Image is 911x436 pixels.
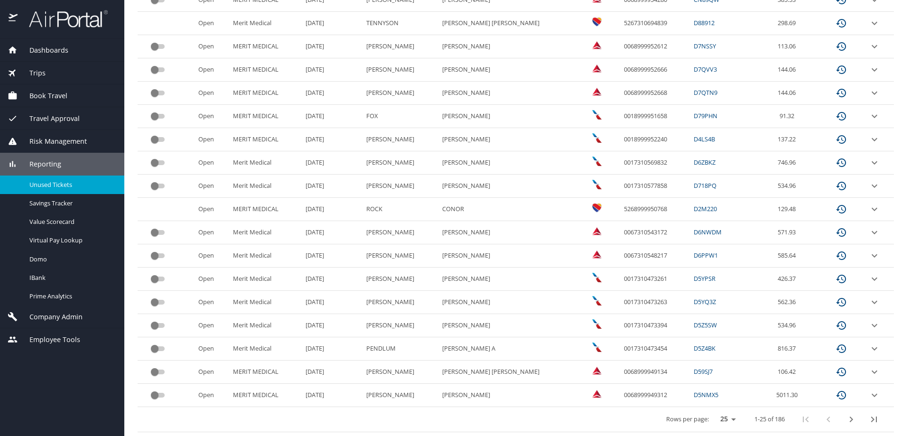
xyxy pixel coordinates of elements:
[694,42,716,50] a: D7NSSY
[620,198,690,221] td: 5268999950768
[229,105,302,128] td: MERIT MEDICAL
[592,203,602,213] img: Southwest Airlines
[363,12,438,35] td: TENNYSON
[438,105,577,128] td: [PERSON_NAME]
[756,291,821,314] td: 562.36
[363,128,438,151] td: [PERSON_NAME]
[620,337,690,361] td: 0017310473454
[620,221,690,244] td: 0067310543172
[229,58,302,82] td: MERIT MEDICAL
[229,12,302,35] td: Merit Medical
[592,64,602,73] img: Delta Airlines
[620,268,690,291] td: 0017310473261
[302,244,363,268] td: [DATE]
[620,35,690,58] td: 0068999952612
[756,151,821,175] td: 746.96
[869,320,880,331] button: expand row
[869,204,880,215] button: expand row
[756,337,821,361] td: 816.37
[363,361,438,384] td: [PERSON_NAME]
[302,82,363,105] td: [DATE]
[869,250,880,261] button: expand row
[229,198,302,221] td: MERIT MEDICAL
[620,291,690,314] td: 0017310473263
[302,291,363,314] td: [DATE]
[694,321,717,329] a: D5Z5SW
[592,343,602,352] img: American Airlines
[229,268,302,291] td: Merit Medical
[302,151,363,175] td: [DATE]
[195,58,229,82] td: Open
[195,337,229,361] td: Open
[754,416,785,422] p: 1-25 of 186
[229,82,302,105] td: MERIT MEDICAL
[869,111,880,122] button: expand row
[869,390,880,401] button: expand row
[869,343,880,354] button: expand row
[302,175,363,198] td: [DATE]
[363,198,438,221] td: ROCK
[592,296,602,306] img: American Airlines
[620,151,690,175] td: 0017310569832
[694,274,716,283] a: D5YPSR
[438,291,577,314] td: [PERSON_NAME]
[363,314,438,337] td: [PERSON_NAME]
[694,65,717,74] a: D7QVV3
[620,244,690,268] td: 0067310548217
[756,268,821,291] td: 426.37
[438,128,577,151] td: [PERSON_NAME]
[869,180,880,192] button: expand row
[229,221,302,244] td: Merit Medical
[592,157,602,166] img: American Airlines
[302,105,363,128] td: [DATE]
[195,128,229,151] td: Open
[195,12,229,35] td: Open
[195,105,229,128] td: Open
[620,384,690,407] td: 0068999949312
[756,244,821,268] td: 585.64
[363,105,438,128] td: FOX
[694,135,715,143] a: D4LS4B
[620,128,690,151] td: 0018999952240
[694,158,716,167] a: D6ZBKZ
[869,87,880,99] button: expand row
[438,151,577,175] td: [PERSON_NAME]
[195,314,229,337] td: Open
[18,159,61,169] span: Reporting
[363,151,438,175] td: [PERSON_NAME]
[229,314,302,337] td: Merit Medical
[694,19,715,27] a: D88912
[694,344,716,353] a: D5Z4BK
[195,291,229,314] td: Open
[756,105,821,128] td: 91.32
[694,251,718,260] a: D6PPW1
[18,91,67,101] span: Book Travel
[363,337,438,361] td: PENDLUM
[438,221,577,244] td: [PERSON_NAME]
[302,337,363,361] td: [DATE]
[756,314,821,337] td: 534.96
[592,180,602,189] img: American Airlines
[592,17,602,27] img: Southwest Airlines
[694,390,718,399] a: D5NMX5
[229,384,302,407] td: MERIT MEDICAL
[18,113,80,124] span: Travel Approval
[592,40,602,50] img: Delta Airlines
[756,128,821,151] td: 137.22
[29,273,113,282] span: IBank
[195,384,229,407] td: Open
[869,366,880,378] button: expand row
[302,198,363,221] td: [DATE]
[863,408,885,431] button: last page
[694,88,717,97] a: D7QTN9
[18,312,83,322] span: Company Admin
[195,361,229,384] td: Open
[302,35,363,58] td: [DATE]
[195,35,229,58] td: Open
[694,367,713,376] a: D59SJ7
[438,175,577,198] td: [PERSON_NAME]
[869,18,880,29] button: expand row
[756,35,821,58] td: 113.06
[694,181,716,190] a: D718PQ
[592,389,602,399] img: Delta Airlines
